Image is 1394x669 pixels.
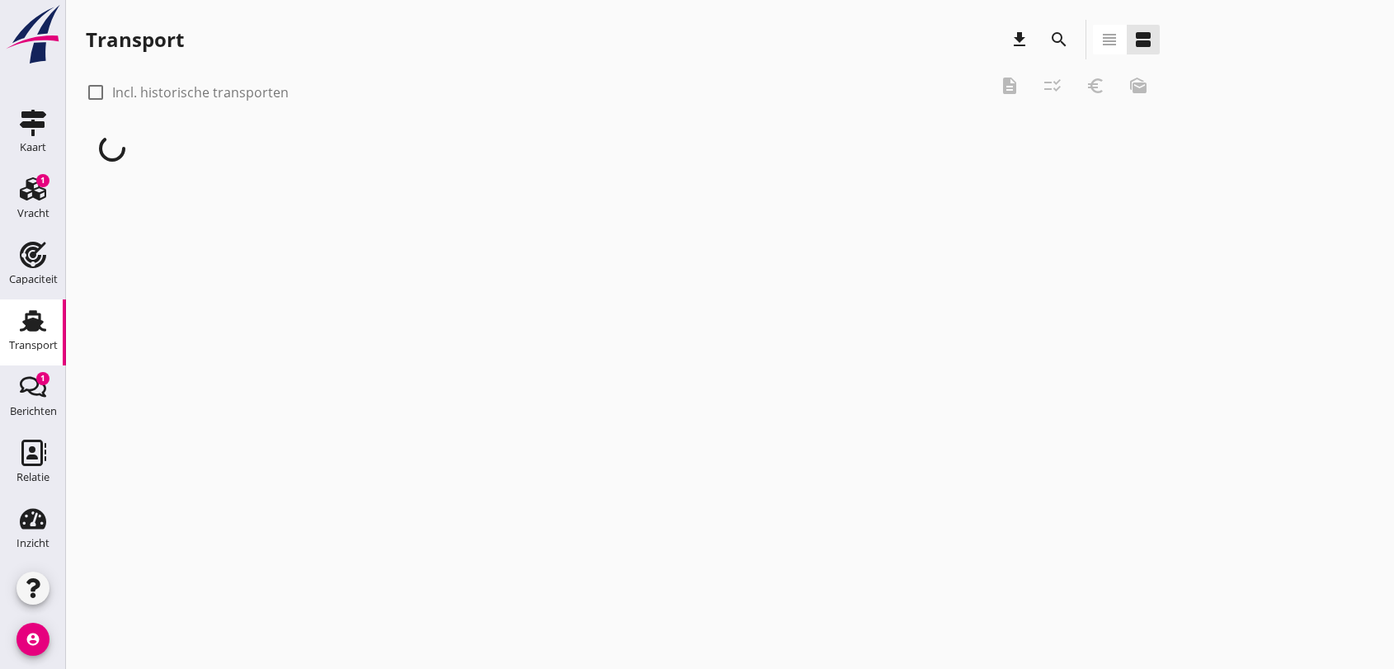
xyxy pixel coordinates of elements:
[9,274,58,285] div: Capaciteit
[112,84,289,101] label: Incl. historische transporten
[1133,30,1153,49] i: view_agenda
[16,538,49,549] div: Inzicht
[86,26,184,53] div: Transport
[9,340,58,351] div: Transport
[17,208,49,219] div: Vracht
[36,174,49,187] div: 1
[3,4,63,65] img: logo-small.a267ee39.svg
[1010,30,1029,49] i: download
[1100,30,1119,49] i: view_headline
[1049,30,1069,49] i: search
[10,406,57,417] div: Berichten
[20,142,46,153] div: Kaart
[36,372,49,385] div: 1
[16,623,49,656] i: account_circle
[16,472,49,483] div: Relatie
